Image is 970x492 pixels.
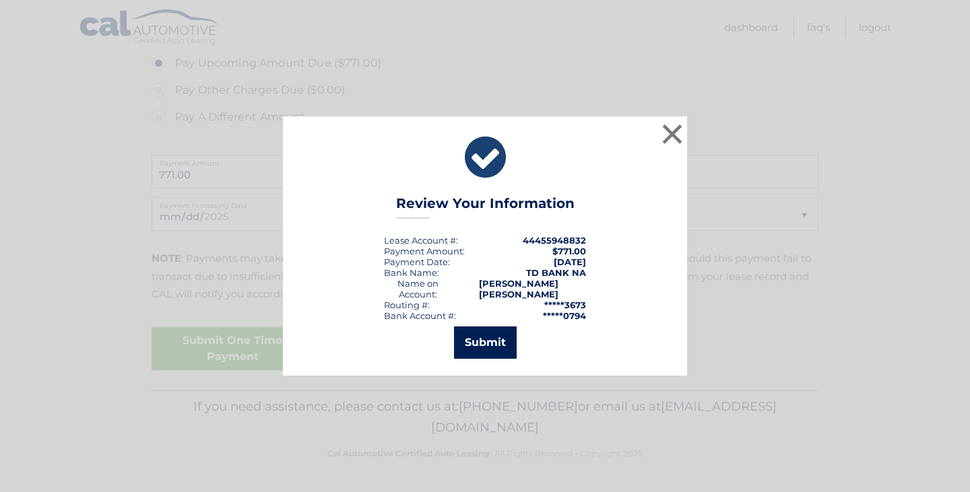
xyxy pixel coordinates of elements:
h3: Review Your Information [396,195,575,219]
strong: TD BANK NA [526,267,586,278]
div: Routing #: [384,300,430,310]
div: Bank Name: [384,267,439,278]
div: : [384,256,450,267]
div: Name on Account: [384,278,452,300]
span: $771.00 [552,246,586,256]
strong: [PERSON_NAME] [PERSON_NAME] [479,278,558,300]
strong: 44455948832 [523,235,586,246]
span: Payment Date [384,256,448,267]
button: × [659,120,686,147]
button: Submit [454,326,517,359]
span: [DATE] [554,256,586,267]
div: Bank Account #: [384,310,456,321]
div: Lease Account #: [384,235,458,246]
div: Payment Amount: [384,246,465,256]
